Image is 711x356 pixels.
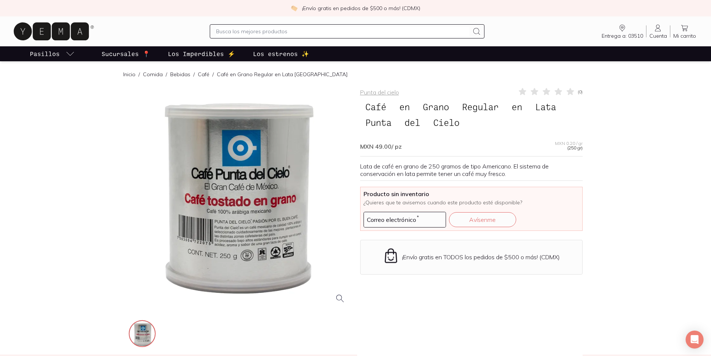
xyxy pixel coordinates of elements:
[646,24,670,39] a: Cuenta
[102,49,150,58] p: Sucursales 📍
[360,143,402,150] span: MXN 49.00 / pz
[123,71,135,78] a: Inicio
[291,5,297,12] img: check
[217,71,347,78] p: Café en Grano Regular en Lata [GEOGRAPHIC_DATA]
[399,115,425,130] span: del
[567,146,583,150] span: (250 gr)
[530,100,561,114] span: Lata
[360,115,397,130] span: Punta
[130,321,156,348] img: 7503004722075-1_760b40eb-079c-44db-8df3-519a3e36080a=fwebp-q70-w256
[135,71,143,78] span: /
[383,248,399,264] img: Envío
[457,100,504,114] span: Regular
[100,46,152,61] a: Sucursales 📍
[555,141,583,146] span: MXN 0.20 / gr
[364,190,579,198] span: Producto sin inventario
[30,49,60,58] p: Pasillos
[364,199,579,206] p: ¿Quieres que te avisemos cuando este producto esté disponible?
[166,46,237,61] a: Los Imperdibles ⚡️
[394,100,415,114] span: en
[168,49,235,58] p: Los Imperdibles ⚡️
[28,46,76,61] a: pasillo-todos-link
[216,27,469,36] input: Busca los mejores productos
[506,100,527,114] span: en
[170,71,190,78] a: Bebidas
[670,24,699,39] a: Mi carrito
[578,90,583,94] span: ( 0 )
[252,46,311,61] a: Los estrenos ✨
[209,71,217,78] span: /
[602,32,643,39] span: Entrega a: 03510
[449,212,516,227] button: Avísenme
[302,4,420,12] p: ¡Envío gratis en pedidos de $500 o más! (CDMX)
[163,71,170,78] span: /
[143,71,163,78] a: Comida
[253,49,309,58] p: Los estrenos ✨
[360,162,583,177] div: Lata de café en grano de 250 gramos de tipo Americano. El sistema de conservación en lata permite...
[599,24,646,39] a: Entrega a: 03510
[198,71,209,78] a: Café
[649,32,667,39] span: Cuenta
[190,71,198,78] span: /
[673,32,696,39] span: Mi carrito
[360,89,399,96] a: Punta del cielo
[360,100,392,114] span: Café
[418,100,454,114] span: Grano
[402,253,560,261] p: ¡Envío gratis en TODOS los pedidos de $500 o más! (CDMX)
[686,331,704,349] div: Open Intercom Messenger
[428,115,465,130] span: Cielo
